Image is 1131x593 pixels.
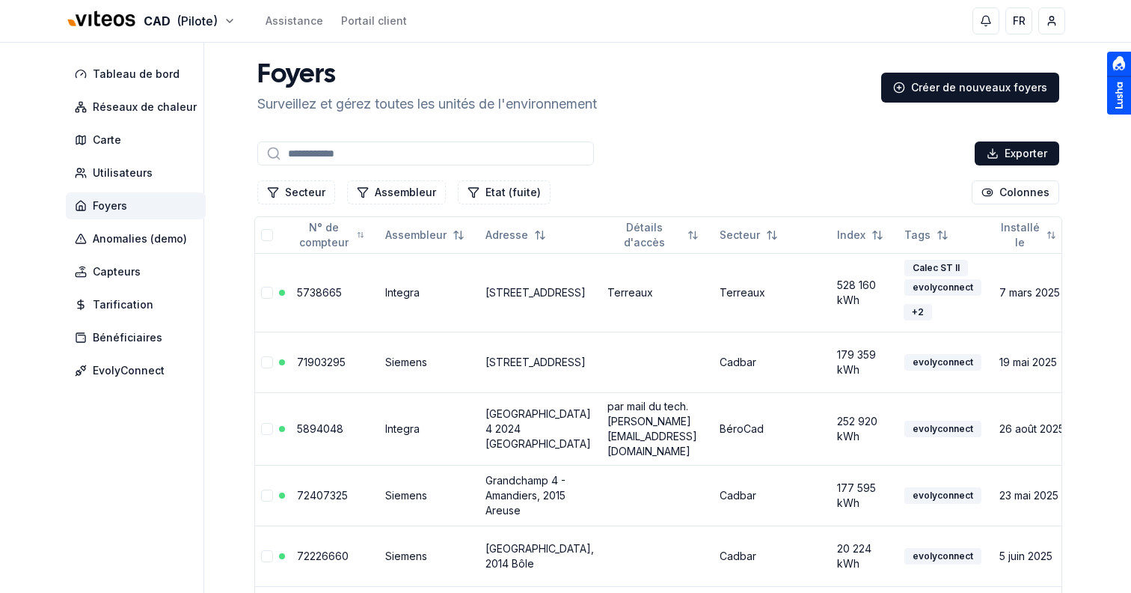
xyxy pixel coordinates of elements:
a: Tarification [66,291,212,318]
div: evolyconnect [904,354,981,371]
div: evolyconnect [904,548,981,565]
div: 177 595 kWh [837,481,892,511]
span: Secteur [720,228,760,243]
button: Sélectionner la ligne [261,356,273,368]
div: 528 160 kWh [837,278,892,308]
button: Sélectionner la ligne [261,423,273,435]
button: Tout sélectionner [261,229,273,241]
a: [GEOGRAPHIC_DATA] 4 2024 [GEOGRAPHIC_DATA] [485,407,591,450]
button: Not sorted. Click to sort ascending. [711,223,787,247]
div: evolyconnect [904,421,981,437]
div: + 2 [904,304,932,320]
a: Grandchamp 4 - Amandiers, 2015 Areuse [485,474,565,517]
button: Not sorted. Click to sort ascending. [376,223,473,247]
td: 23 mai 2025 [993,465,1071,526]
span: Capteurs [93,264,141,279]
td: Terreaux [714,253,831,332]
button: Not sorted. Click to sort ascending. [288,223,373,247]
span: FR [1013,13,1026,28]
span: Anomalies (demo) [93,231,187,246]
button: Cocher les colonnes [972,180,1059,204]
span: Tableau de bord [93,67,180,82]
a: 71903295 [297,356,346,368]
span: N° de compteur [297,220,351,250]
td: Siemens [379,465,479,526]
td: 19 mai 2025 [993,332,1071,392]
a: 5894048 [297,422,343,435]
span: Tarification [93,297,153,312]
span: Réseaux de chaleur [93,100,197,115]
div: Calec ST II [904,260,968,276]
button: Not sorted. Click to sort ascending. [895,223,957,247]
span: Installé le [999,220,1040,250]
td: Siemens [379,332,479,392]
button: Filtrer les lignes [347,180,446,204]
img: Viteos - CAD Logo [66,1,138,37]
a: 72226660 [297,550,349,562]
td: BéroCad [714,392,831,465]
span: Utilisateurs [93,165,153,180]
a: Carte [66,127,212,153]
a: Foyers [66,192,212,219]
td: Cadbar [714,332,831,392]
a: Créer de nouveaux foyers [881,73,1059,103]
button: +2 [904,299,931,326]
td: Siemens [379,526,479,586]
span: Adresse [485,228,528,243]
a: Assistance [266,13,323,28]
td: Terreaux [601,253,714,332]
td: 7 mars 2025 [993,253,1071,332]
div: 252 920 kWh [837,414,892,444]
button: Sélectionner la ligne [261,490,273,502]
a: Réseaux de chaleur [66,94,212,121]
span: Tags [904,228,931,243]
a: Bénéficiaires [66,324,212,351]
a: [GEOGRAPHIC_DATA], 2014 Bôle [485,542,594,570]
a: Utilisateurs [66,159,212,186]
span: (Pilote) [177,12,218,30]
button: CAD(Pilote) [66,5,236,37]
td: 5 juin 2025 [993,526,1071,586]
h1: Foyers [257,61,597,91]
span: Carte [93,133,121,148]
a: [STREET_ADDRESS] [485,286,586,299]
button: Filtrer les lignes [257,180,335,204]
button: Not sorted. Click to sort ascending. [990,223,1065,247]
button: Sélectionner la ligne [261,287,273,299]
a: 72407325 [297,489,348,502]
a: Anomalies (demo) [66,225,212,252]
p: Surveillez et gérez toutes les unités de l'environnement [257,94,597,115]
td: par mail du tech. [PERSON_NAME][EMAIL_ADDRESS][DOMAIN_NAME] [601,392,714,465]
td: Integra [379,253,479,332]
a: Portail client [341,13,407,28]
span: Assembleur [385,228,447,243]
span: Détails d'accès [607,220,681,250]
span: EvolyConnect [93,363,165,378]
button: Sélectionner la ligne [261,550,273,562]
button: FR [1005,7,1032,34]
button: Exporter [975,142,1059,165]
button: Not sorted. Click to sort ascending. [828,223,892,247]
div: evolyconnect [904,487,981,504]
td: 26 août 2025 [993,392,1071,465]
a: Capteurs [66,258,212,285]
span: Bénéficiaires [93,330,162,345]
a: 5738665 [297,286,342,299]
button: Filtrer les lignes [458,180,551,204]
a: Tableau de bord [66,61,212,88]
td: Cadbar [714,526,831,586]
td: Cadbar [714,465,831,526]
div: 179 359 kWh [837,347,892,377]
a: EvolyConnect [66,357,212,384]
span: Foyers [93,198,127,213]
a: [STREET_ADDRESS] [485,356,586,368]
div: evolyconnect [904,279,981,296]
button: Not sorted. Click to sort ascending. [476,223,555,247]
button: Not sorted. Click to sort ascending. [598,223,708,247]
span: CAD [144,12,171,30]
div: 20 224 kWh [837,541,892,571]
td: Integra [379,392,479,465]
span: Index [837,228,865,243]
